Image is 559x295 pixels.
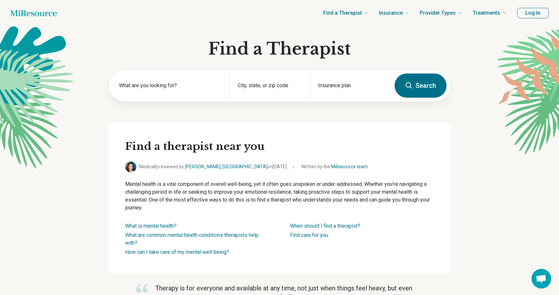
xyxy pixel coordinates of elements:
[125,249,229,255] a: How can I take care of my mental well-being?
[331,164,368,169] a: MiResource team
[517,8,549,18] button: Log In
[10,7,57,20] a: Home page
[420,8,456,18] span: Provider Types
[267,164,287,169] span: on [DATE]
[108,39,451,59] h1: Find a Therapist
[125,223,177,229] a: What is mental health?
[290,223,360,229] a: When should I find a therapist?
[125,232,259,246] a: What are common mental health conditions therapists help with?
[125,180,434,212] p: Mental health is a vital component of overall well-being, yet it often goes unspoken or under-add...
[379,8,403,18] span: Insurance
[139,163,287,170] span: Medically reviewed by
[125,140,434,154] h2: Find a therapist near you
[301,163,368,170] span: Written by the
[323,8,362,18] span: Find a Therapist
[532,269,551,288] div: Open chat
[473,8,500,18] span: Treatments
[119,82,222,90] label: What are you looking for?
[290,232,328,238] a: Find care for you
[395,74,447,98] button: Search
[185,164,267,169] a: [PERSON_NAME], [GEOGRAPHIC_DATA]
